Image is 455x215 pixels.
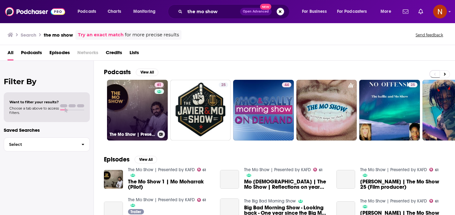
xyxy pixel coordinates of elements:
[104,156,130,163] h2: Episodes
[429,199,438,203] a: 61
[336,170,355,189] a: Mo Al-Turki | The Mo Show 25 (Film producer)
[130,48,139,60] a: Lists
[44,32,73,38] h3: the mo show
[135,156,157,163] button: View All
[360,179,445,190] a: Mo Al-Turki | The Mo Show 25 (Film producer)
[400,6,411,17] a: Show notifications dropdown
[244,167,311,172] a: The Mo Show | Presented by KAFD
[9,106,59,115] span: Choose a tab above to access filters.
[376,7,399,17] button: open menu
[49,48,70,60] a: Episodes
[185,7,240,17] input: Search podcasts, credits, & more...
[108,7,121,16] span: Charts
[220,170,239,189] a: Mo Islam | The Mo Show | Reflections on year one
[360,198,427,204] a: The Mo Show | Presented by KAFD
[73,7,104,17] button: open menu
[197,198,206,202] a: 61
[104,7,125,17] a: Charts
[104,156,157,163] a: EpisodesView All
[260,4,271,10] span: New
[359,80,420,141] a: 25
[240,8,272,15] button: Open AdvancedNew
[174,4,295,19] div: Search podcasts, credits, & more...
[133,7,156,16] span: Monitoring
[381,7,391,16] span: More
[129,7,164,17] button: open menu
[319,169,322,171] span: 61
[4,77,90,86] h2: Filter By
[170,80,231,141] a: 25
[221,82,226,88] span: 25
[106,48,122,60] a: Credits
[433,5,447,18] button: Show profile menu
[4,137,90,151] button: Select
[244,179,329,190] a: Mo Islam | The Mo Show | Reflections on year one
[243,10,269,13] span: Open Advanced
[78,7,96,16] span: Podcasts
[104,68,131,76] h2: Podcasts
[21,32,36,38] h3: Search
[107,80,168,141] a: 61The Mo Show | Presented by KAFD
[9,100,59,104] span: Want to filter your results?
[433,5,447,18] span: Logged in as AdelNBM
[5,6,65,18] img: Podchaser - Follow, Share and Rate Podcasts
[4,142,76,146] span: Select
[435,169,438,171] span: 61
[302,7,327,16] span: For Business
[282,82,291,87] a: 44
[78,31,124,38] a: Try an exact match
[408,82,417,87] a: 25
[128,179,213,190] a: The Mo Show 1 | Mo Moharrak (Pilot)
[414,32,445,38] button: Send feedback
[8,48,13,60] a: All
[416,6,426,17] a: Show notifications dropdown
[244,198,296,204] a: The Big Bad Morning Show
[77,48,98,60] span: Networks
[244,179,329,190] span: Mo [DEMOGRAPHIC_DATA] | The Mo Show | Reflections on year one
[337,7,367,16] span: For Podcasters
[360,179,445,190] span: [PERSON_NAME] | The Mo Show 25 (Film producer)
[130,210,141,214] span: Trailer
[104,170,123,189] img: The Mo Show 1 | Mo Moharrak (Pilot)
[435,200,438,203] span: 61
[433,5,447,18] img: User Profile
[298,7,335,17] button: open menu
[360,167,427,172] a: The Mo Show | Presented by KAFD
[128,167,195,172] a: The Mo Show | Presented by KAFD
[104,68,158,76] a: PodcastsView All
[157,82,161,88] span: 61
[155,82,164,87] a: 61
[128,197,195,202] a: The Mo Show | Presented by KAFD
[411,82,415,88] span: 25
[125,31,179,38] span: for more precise results
[313,168,322,171] a: 61
[202,199,206,202] span: 61
[4,127,90,133] p: Saved Searches
[136,69,158,76] button: View All
[110,132,155,137] h3: The Mo Show | Presented by KAFD
[21,48,42,60] a: Podcasts
[233,80,294,141] a: 44
[284,82,289,88] span: 44
[219,82,228,87] a: 25
[202,169,206,171] span: 61
[429,168,438,171] a: 61
[333,7,376,17] button: open menu
[197,168,206,171] a: 61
